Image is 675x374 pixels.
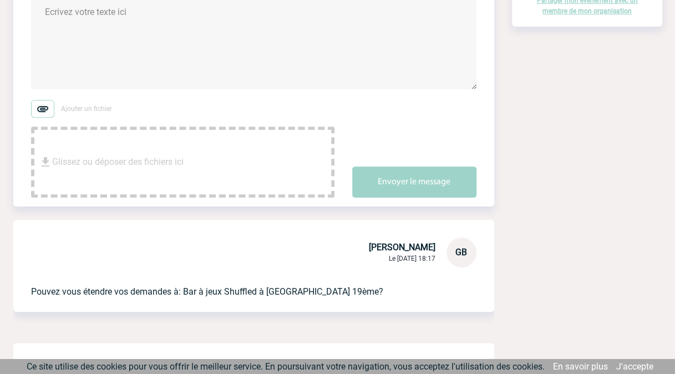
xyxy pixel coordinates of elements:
[352,166,476,198] button: Envoyer le message
[369,242,435,252] span: [PERSON_NAME]
[553,361,608,372] a: En savoir plus
[455,247,467,257] span: GB
[27,361,545,372] span: Ce site utilise des cookies pour vous offrir le meilleur service. En poursuivant votre navigation...
[616,361,653,372] a: J'accepte
[52,134,184,190] span: Glissez ou déposer des fichiers ici
[31,267,445,299] p: Pouvez vous étendre vos demandes à: Bar à jeux Shuffled à [GEOGRAPHIC_DATA] 19ème?
[61,105,112,113] span: Ajouter un fichier
[39,155,52,169] img: file_download.svg
[389,255,435,262] span: Le [DATE] 18:17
